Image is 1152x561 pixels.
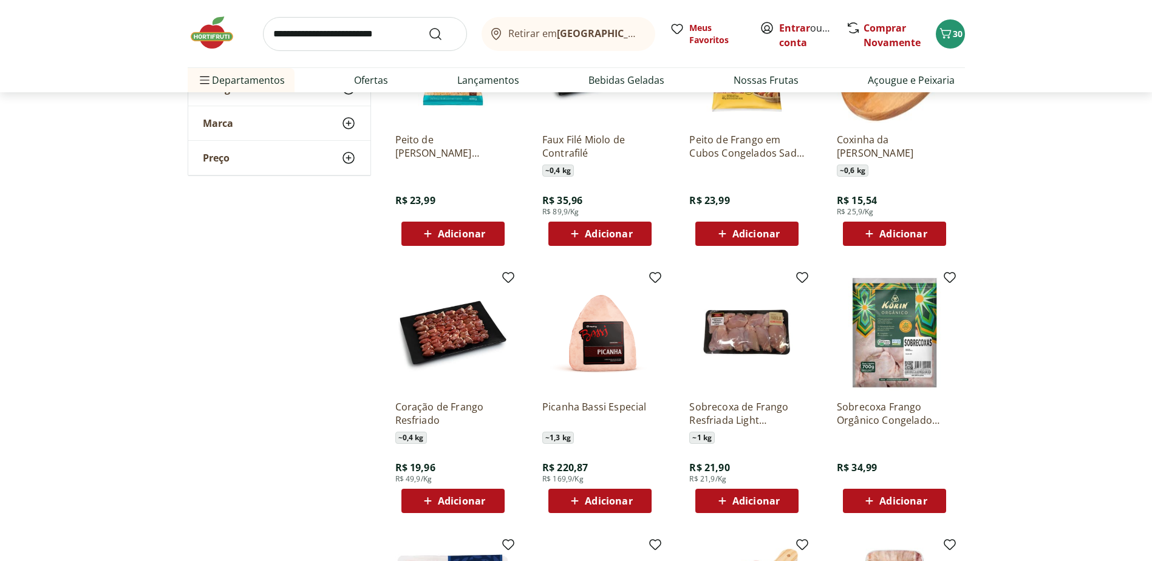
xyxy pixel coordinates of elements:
[695,489,799,513] button: Adicionar
[689,275,805,390] img: Sobrecoxa de Frango Resfriada Light Tamanho Família
[732,496,780,506] span: Adicionar
[395,133,511,160] a: Peito de [PERSON_NAME] Congelado Nat 400g
[879,229,927,239] span: Adicionar
[542,207,579,217] span: R$ 89,9/Kg
[585,229,632,239] span: Adicionar
[542,275,658,390] img: Picanha Bassi Especial
[689,194,729,207] span: R$ 23,99
[395,461,435,474] span: R$ 19,96
[734,73,799,87] a: Nossas Frutas
[428,27,457,41] button: Submit Search
[203,152,230,164] span: Preço
[395,400,511,427] a: Coração de Frango Resfriado
[188,141,370,175] button: Preço
[837,133,952,160] a: Coxinha da [PERSON_NAME]
[548,489,652,513] button: Adicionar
[689,461,729,474] span: R$ 21,90
[438,496,485,506] span: Adicionar
[837,165,868,177] span: ~ 0,6 kg
[837,207,874,217] span: R$ 25,9/Kg
[542,133,658,160] a: Faux Filé Miolo de Contrafilé
[197,66,212,95] button: Menu
[936,19,965,49] button: Carrinho
[585,496,632,506] span: Adicionar
[401,489,505,513] button: Adicionar
[695,222,799,246] button: Adicionar
[779,21,810,35] a: Entrar
[438,229,485,239] span: Adicionar
[542,400,658,427] a: Picanha Bassi Especial
[457,73,519,87] a: Lançamentos
[779,21,833,50] span: ou
[395,194,435,207] span: R$ 23,99
[401,222,505,246] button: Adicionar
[837,400,952,427] a: Sobrecoxa Frango Orgânico Congelado Korin 700g
[670,22,745,46] a: Meus Favoritos
[542,461,588,474] span: R$ 220,87
[837,461,877,474] span: R$ 34,99
[879,496,927,506] span: Adicionar
[837,194,877,207] span: R$ 15,54
[868,73,955,87] a: Açougue e Peixaria
[557,27,762,40] b: [GEOGRAPHIC_DATA]/[GEOGRAPHIC_DATA]
[508,28,642,39] span: Retirar em
[953,28,963,39] span: 30
[395,275,511,390] img: Coração de Frango Resfriado
[732,229,780,239] span: Adicionar
[188,106,370,140] button: Marca
[689,22,745,46] span: Meus Favoritos
[843,489,946,513] button: Adicionar
[482,17,655,51] button: Retirar em[GEOGRAPHIC_DATA]/[GEOGRAPHIC_DATA]
[354,73,388,87] a: Ofertas
[197,66,285,95] span: Departamentos
[689,432,715,444] span: ~ 1 kg
[395,474,432,484] span: R$ 49,9/Kg
[843,222,946,246] button: Adicionar
[542,194,582,207] span: R$ 35,96
[188,15,248,51] img: Hortifruti
[689,133,805,160] a: Peito de Frango em Cubos Congelados Sadia 400g
[689,400,805,427] a: Sobrecoxa de Frango Resfriada Light [GEOGRAPHIC_DATA]
[779,21,846,49] a: Criar conta
[542,165,574,177] span: ~ 0,4 kg
[689,474,726,484] span: R$ 21,9/Kg
[203,117,233,129] span: Marca
[263,17,467,51] input: search
[548,222,652,246] button: Adicionar
[864,21,921,49] a: Comprar Novamente
[542,432,574,444] span: ~ 1,3 kg
[542,474,584,484] span: R$ 169,9/Kg
[588,73,664,87] a: Bebidas Geladas
[837,275,952,390] img: Sobrecoxa Frango Orgânico Congelado Korin 700g
[395,432,427,444] span: ~ 0,4 kg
